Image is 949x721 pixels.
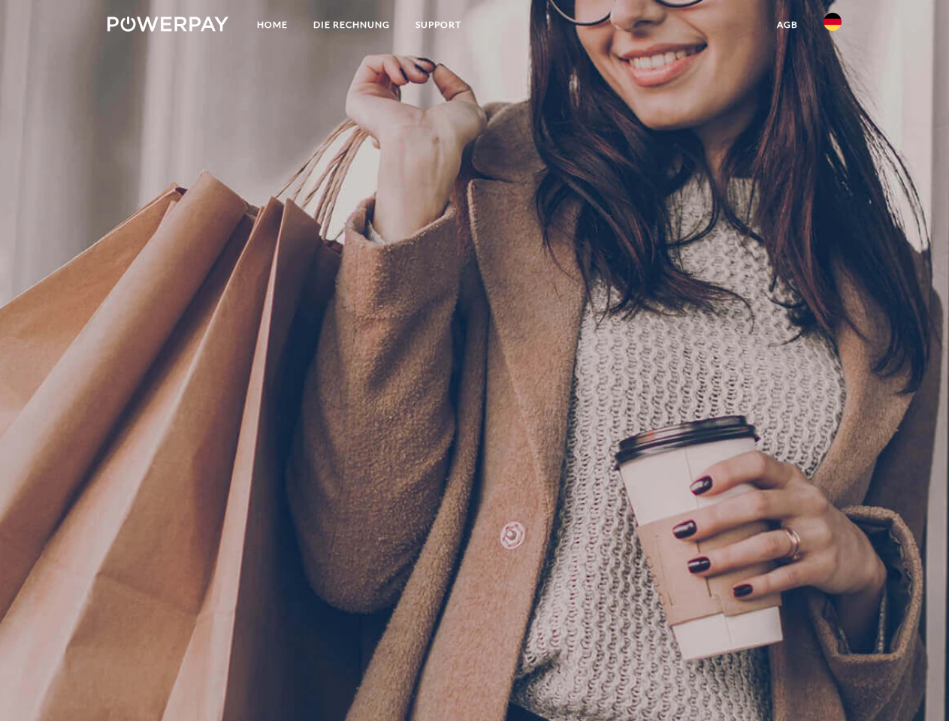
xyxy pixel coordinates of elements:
[301,11,403,38] a: DIE RECHNUNG
[764,11,811,38] a: agb
[107,17,228,32] img: logo-powerpay-white.svg
[824,13,842,31] img: de
[403,11,474,38] a: SUPPORT
[244,11,301,38] a: Home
